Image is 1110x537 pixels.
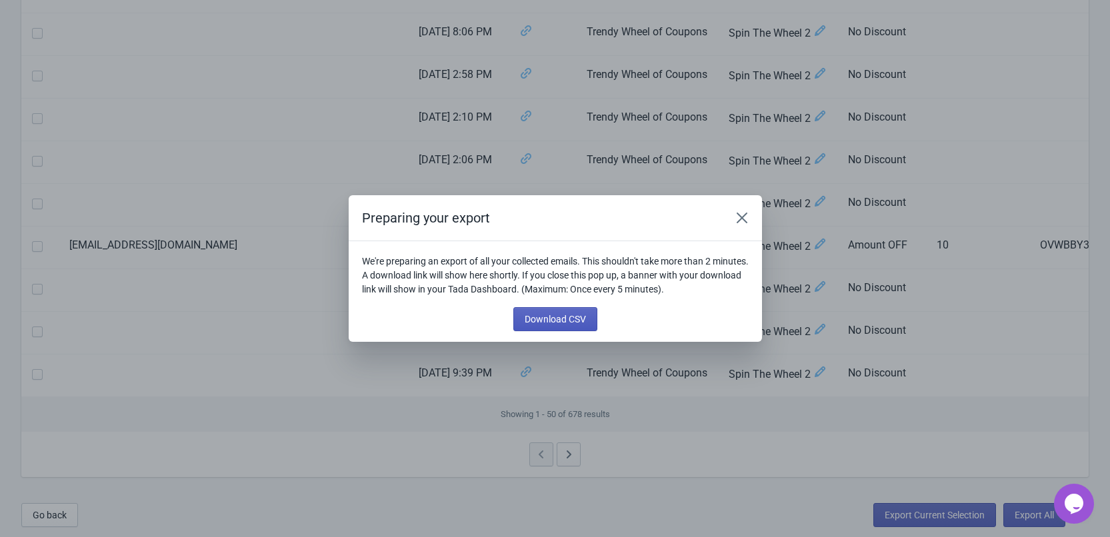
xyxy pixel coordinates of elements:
[362,255,749,296] p: We're preparing an export of all your collected emails. This shouldn't take more than 2 minutes. ...
[513,307,597,331] button: Download CSV
[525,314,586,324] span: Download CSV
[1054,484,1097,524] iframe: chat widget
[730,206,754,230] button: Close
[362,209,717,227] h2: Preparing your export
